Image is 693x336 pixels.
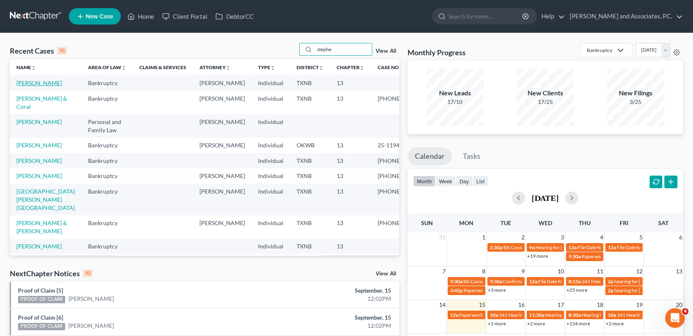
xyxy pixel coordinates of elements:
td: TXNB [290,168,330,183]
td: Bankruptcy [82,184,133,215]
div: New Clients [516,88,574,98]
span: 19 [635,300,643,310]
a: DebtorCC [211,9,258,24]
span: 8:30a [568,312,581,318]
td: Individual [251,254,290,269]
span: 9:30a [490,278,502,284]
span: 6 [678,232,683,242]
a: Proof of Claim [5] [18,287,63,294]
span: 10a [490,312,498,318]
h3: Monthly Progress [408,47,466,57]
span: File Date for [PERSON_NAME] [617,244,682,250]
div: 10 [57,47,67,54]
button: week [435,176,456,187]
div: NextChapter Notices [10,268,93,278]
a: [PERSON_NAME] [68,322,114,330]
div: New Leads [426,88,484,98]
h2: [DATE] [532,194,559,202]
span: File Date for [PERSON_NAME] [538,278,604,284]
a: +25 more [566,287,587,293]
a: [PERSON_NAME] [16,157,62,164]
span: 3:45p [450,287,463,293]
span: BK Consult for [PERSON_NAME] [463,278,534,284]
td: [PERSON_NAME] [193,138,251,153]
span: 31 [438,232,446,242]
td: Bankruptcy [82,168,133,183]
i: unfold_more [226,65,231,70]
span: 17 [557,300,565,310]
a: +19 more [527,253,548,259]
iframe: Intercom live chat [665,308,685,328]
td: TXNB [290,91,330,114]
td: [PHONE_NUMBER] [371,153,435,168]
span: 2 [521,232,525,242]
a: Chapterunfold_more [337,64,365,70]
span: 9:30a [450,278,462,284]
div: 3/25 [607,98,664,106]
input: Search by name... [448,9,523,24]
a: [PERSON_NAME] [16,142,62,149]
div: September, 15 [272,286,391,295]
span: 3 [560,232,565,242]
i: unfold_more [31,65,36,70]
span: 9 [521,266,525,276]
span: 18 [596,300,604,310]
td: 13 [330,91,371,114]
a: +2 more [488,320,506,327]
td: TXNB [290,75,330,90]
td: 13 [330,75,371,90]
td: TXNB [290,215,330,239]
span: 12a [568,244,577,250]
td: Individual [251,153,290,168]
a: View All [376,271,396,277]
span: 5 [639,232,643,242]
a: Home [123,9,158,24]
td: [PERSON_NAME] [193,75,251,90]
button: month [413,176,435,187]
span: 20 [675,300,683,310]
a: +2 more [606,320,624,327]
span: 4 [682,308,688,315]
td: Individual [251,91,290,114]
td: Individual [251,184,290,215]
span: File Date for [PERSON_NAME] & [PERSON_NAME] [577,244,686,250]
td: 13 [330,168,371,183]
i: unfold_more [360,65,365,70]
span: 9:30a [568,253,581,259]
td: 13 [330,153,371,168]
td: [PERSON_NAME] [193,215,251,239]
span: 12a [450,312,458,318]
td: [PHONE_NUMBER] [371,184,435,215]
td: Individual [251,168,290,183]
a: Help [537,9,565,24]
div: 12:02PM [272,322,391,330]
div: Recent Cases [10,46,67,56]
span: Fri [620,219,628,226]
span: Paperwork appt for [MEDICAL_DATA][PERSON_NAME] & [PERSON_NAME] [464,287,627,293]
button: list [473,176,488,187]
span: Sun [421,219,433,226]
a: Calendar [408,147,452,165]
td: [PHONE_NUMBER] [371,215,435,239]
td: TXNB [290,239,330,254]
td: Bankruptcy [82,153,133,168]
span: 4 [599,232,604,242]
span: 10 [557,266,565,276]
i: unfold_more [319,65,324,70]
td: Bankruptcy [82,138,133,153]
div: New Filings [607,88,664,98]
div: PROOF OF CLAIM [18,296,65,303]
td: [PHONE_NUMBER] [371,168,435,183]
a: [PERSON_NAME] and Associates, P.C. [566,9,683,24]
td: TXNB [290,184,330,215]
a: [PERSON_NAME] [16,118,62,125]
span: Thu [579,219,591,226]
a: Client Portal [158,9,211,24]
td: Individual [251,114,290,138]
a: Attorneyunfold_more [199,64,231,70]
a: [PERSON_NAME] & Coral [16,95,67,110]
td: [PERSON_NAME] [193,254,251,269]
td: TXNB [290,254,330,269]
a: [PERSON_NAME] [16,79,62,86]
span: Hearing for [PERSON_NAME] [582,312,645,318]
